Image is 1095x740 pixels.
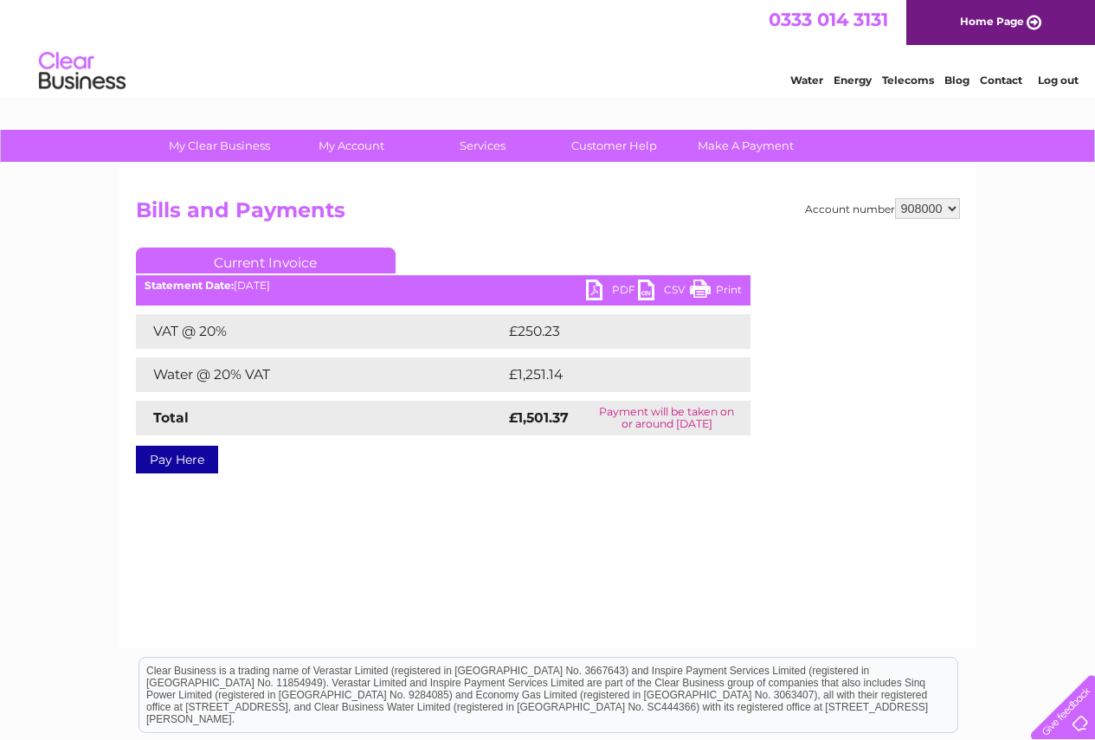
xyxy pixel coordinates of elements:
[805,198,960,219] div: Account number
[136,248,396,273] a: Current Invoice
[139,10,957,84] div: Clear Business is a trading name of Verastar Limited (registered in [GEOGRAPHIC_DATA] No. 3667643...
[543,130,686,162] a: Customer Help
[136,314,505,349] td: VAT @ 20%
[136,357,505,392] td: Water @ 20% VAT
[586,280,638,305] a: PDF
[505,314,719,349] td: £250.23
[674,130,817,162] a: Make A Payment
[980,74,1022,87] a: Contact
[1038,74,1079,87] a: Log out
[136,446,218,473] a: Pay Here
[882,74,934,87] a: Telecoms
[136,280,750,292] div: [DATE]
[280,130,422,162] a: My Account
[411,130,554,162] a: Services
[583,401,750,435] td: Payment will be taken on or around [DATE]
[38,45,126,98] img: logo.png
[638,280,690,305] a: CSV
[136,198,960,231] h2: Bills and Payments
[790,74,823,87] a: Water
[769,9,888,30] a: 0333 014 3131
[690,280,742,305] a: Print
[944,74,969,87] a: Blog
[505,357,720,392] td: £1,251.14
[153,409,189,426] strong: Total
[509,409,569,426] strong: £1,501.37
[145,279,234,292] b: Statement Date:
[148,130,291,162] a: My Clear Business
[834,74,872,87] a: Energy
